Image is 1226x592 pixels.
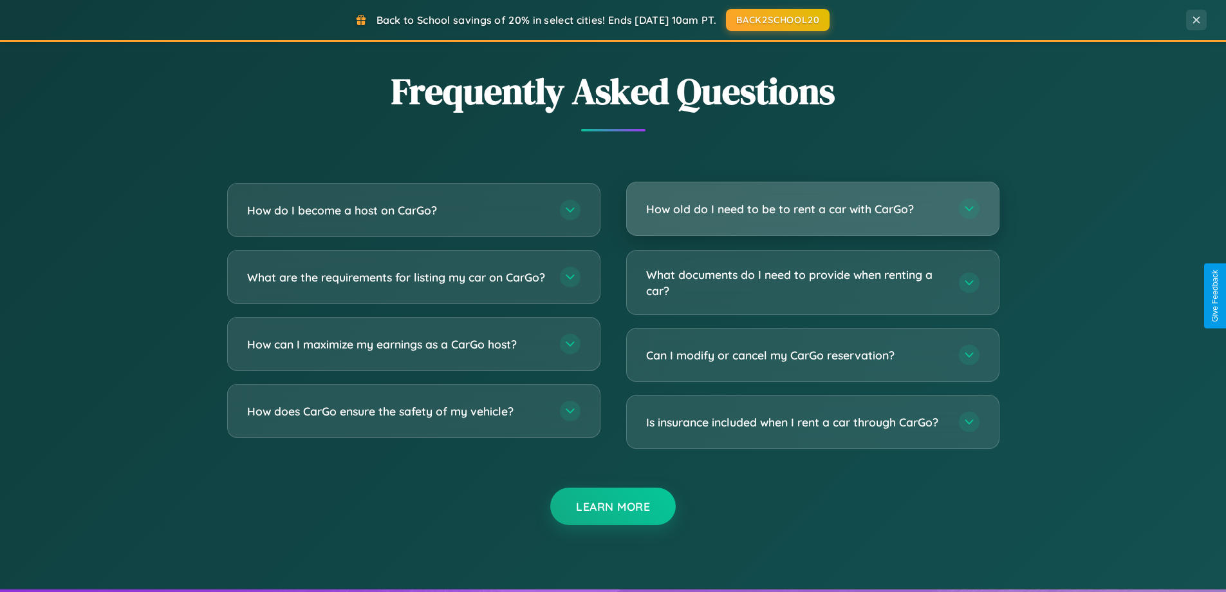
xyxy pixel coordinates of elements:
h3: Can I modify or cancel my CarGo reservation? [646,347,946,363]
div: Give Feedback [1211,270,1220,322]
h3: Is insurance included when I rent a car through CarGo? [646,414,946,430]
h3: How does CarGo ensure the safety of my vehicle? [247,403,547,419]
span: Back to School savings of 20% in select cities! Ends [DATE] 10am PT. [376,14,716,26]
button: BACK2SCHOOL20 [726,9,830,31]
h3: How can I maximize my earnings as a CarGo host? [247,336,547,352]
h3: How old do I need to be to rent a car with CarGo? [646,201,946,217]
button: Learn More [550,488,676,525]
h2: Frequently Asked Questions [227,66,999,116]
h3: What documents do I need to provide when renting a car? [646,267,946,298]
h3: How do I become a host on CarGo? [247,202,547,218]
h3: What are the requirements for listing my car on CarGo? [247,269,547,285]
